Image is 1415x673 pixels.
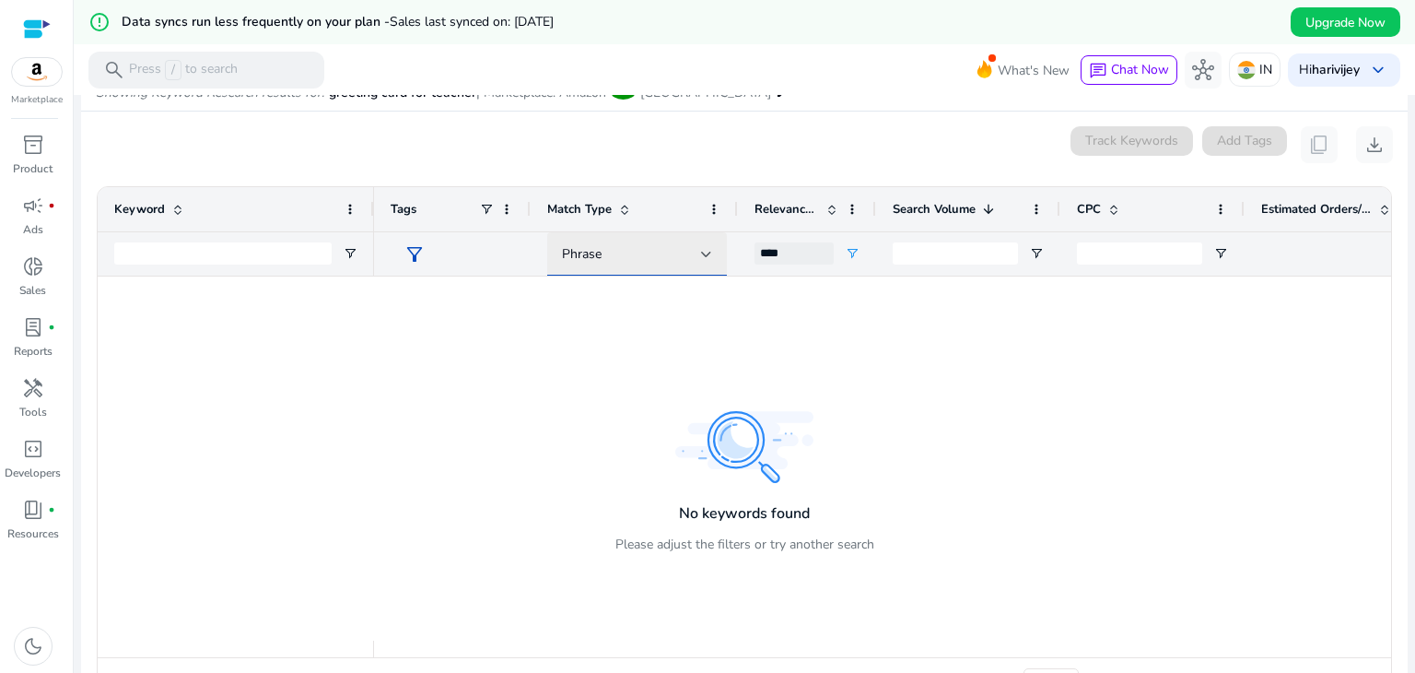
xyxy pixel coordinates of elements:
p: Press to search [129,60,238,80]
button: chatChat Now [1081,55,1177,85]
span: chat [1089,62,1107,80]
span: Sales last synced on: [DATE] [390,13,554,30]
span: Keyword [114,201,165,218]
p: Sales [19,282,46,299]
span: CPC [1077,201,1101,218]
p: Developers [5,465,61,481]
span: Upgrade Now [1305,13,1386,32]
span: keyboard_arrow_down [1367,59,1389,81]
span: fiber_manual_record [48,324,55,331]
img: amazon.svg [12,58,62,86]
span: lab_profile [22,316,44,338]
button: Open Filter Menu [1213,246,1228,261]
button: hub [1185,52,1222,89]
span: filter_alt [403,243,426,266]
span: handyman [22,377,44,399]
span: hub [1192,59,1214,81]
p: Tools [19,404,47,420]
p: Reports [14,343,53,360]
b: harivijey [1312,61,1360,78]
span: fiber_manual_record [48,506,55,514]
span: inventory_2 [22,134,44,156]
span: fiber_manual_record [48,202,55,209]
input: Search Volume Filter Input [893,242,1018,265]
span: Match Type [547,201,612,218]
span: Relevance Score [754,201,819,218]
span: Chat Now [1111,61,1169,78]
span: Tags [391,201,416,218]
span: Estimated Orders/Month [1261,201,1372,218]
span: Phrase [562,245,602,263]
span: What's New [998,54,1070,87]
button: download [1356,126,1393,163]
button: Open Filter Menu [1029,246,1044,261]
p: Hi [1299,64,1360,77]
p: Resources [7,525,59,542]
p: Product [13,160,53,177]
span: donut_small [22,255,44,277]
span: campaign [22,195,44,217]
span: book_4 [22,499,44,521]
p: Ads [23,221,43,238]
h5: Data syncs run less frequently on your plan - [122,15,554,30]
span: dark_mode [22,635,44,657]
button: Upgrade Now [1291,7,1400,37]
span: code_blocks [22,438,44,460]
p: Marketplace [11,93,63,107]
img: in.svg [1237,61,1256,79]
span: search [103,59,125,81]
span: / [165,60,181,80]
button: Open Filter Menu [343,246,357,261]
input: CPC Filter Input [1077,242,1202,265]
input: Keyword Filter Input [114,242,332,265]
span: download [1363,134,1386,156]
p: IN [1259,53,1272,86]
span: Search Volume [893,201,976,218]
button: Open Filter Menu [845,246,860,261]
mat-icon: error_outline [88,11,111,33]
